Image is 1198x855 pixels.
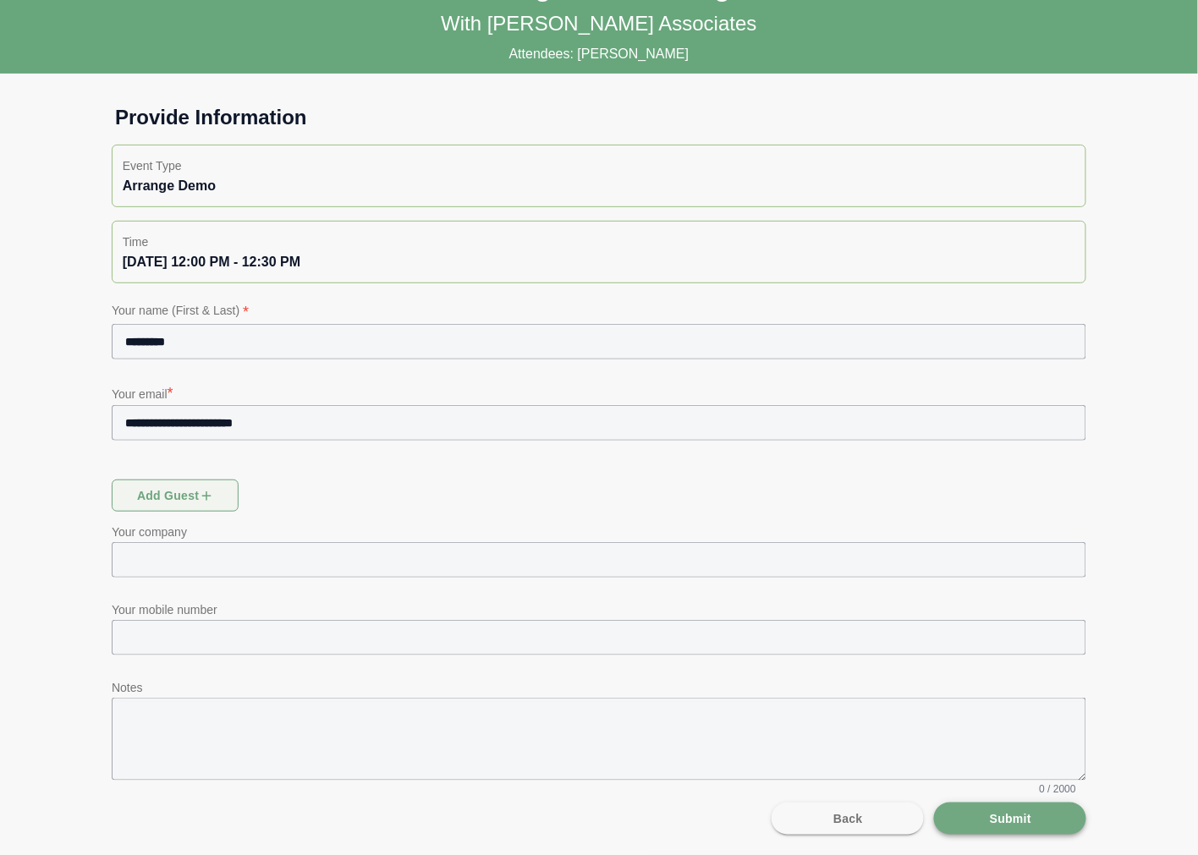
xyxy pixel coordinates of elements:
p: Your mobile number [112,600,1086,620]
span: Add guest [136,480,215,512]
p: Your email [112,381,1086,405]
p: Event Type [123,156,1075,176]
span: Back [833,803,863,835]
h1: Provide Information [102,104,1096,131]
p: With [PERSON_NAME] Associates [441,10,756,37]
span: 0 / 2000 [1040,782,1076,796]
p: Attendees: [PERSON_NAME] [509,44,690,64]
div: [DATE] 12:00 PM - 12:30 PM [123,252,1075,272]
span: Submit [989,803,1031,835]
p: Your company [112,522,1086,542]
div: Arrange Demo [123,176,1075,196]
button: Back [772,803,924,835]
p: Notes [112,677,1086,698]
button: Submit [934,803,1086,835]
p: Your name (First & Last) [112,300,1086,324]
p: Time [123,232,1075,252]
button: Add guest [112,480,239,512]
